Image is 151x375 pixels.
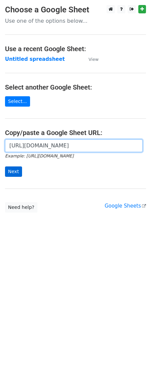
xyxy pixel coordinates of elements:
a: Need help? [5,202,37,213]
p: Use one of the options below... [5,17,146,24]
input: Next [5,166,22,177]
iframe: Chat Widget [118,343,151,375]
a: Untitled spreadsheet [5,56,65,62]
input: Paste your Google Sheet URL here [5,139,143,152]
a: Select... [5,96,30,107]
h4: Copy/paste a Google Sheet URL: [5,129,146,137]
small: View [89,57,99,62]
a: Google Sheets [105,203,146,209]
small: Example: [URL][DOMAIN_NAME] [5,153,73,158]
a: View [82,56,99,62]
h4: Use a recent Google Sheet: [5,45,146,53]
h4: Select another Google Sheet: [5,83,146,91]
h3: Choose a Google Sheet [5,5,146,15]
